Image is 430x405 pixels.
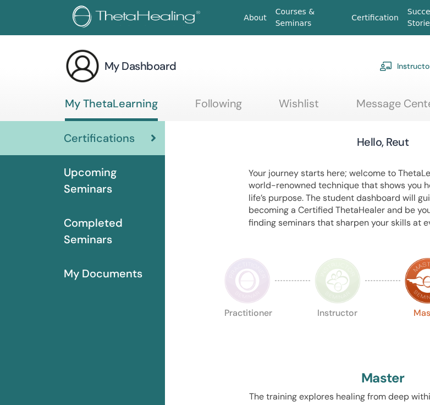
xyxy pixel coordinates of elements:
[64,164,156,197] span: Upcoming Seminars
[64,215,156,248] span: Completed Seminars
[271,2,348,34] a: Courses & Seminars
[224,258,271,304] img: Practitioner
[65,48,100,84] img: generic-user-icon.jpg
[379,61,393,71] img: chalkboard-teacher.svg
[73,6,204,30] img: logo.png
[315,258,361,304] img: Instructor
[65,97,158,121] a: My ThetaLearning
[64,130,135,146] span: Certifications
[315,309,361,355] p: Instructor
[239,8,271,28] a: About
[361,370,404,386] h2: Master
[104,58,177,74] h3: My Dashboard
[347,8,403,28] a: Certification
[224,309,271,355] p: Practitioner
[279,97,319,118] a: Wishlist
[357,134,409,150] h3: Hello, Reut
[64,265,142,282] span: My Documents
[195,97,242,118] a: Following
